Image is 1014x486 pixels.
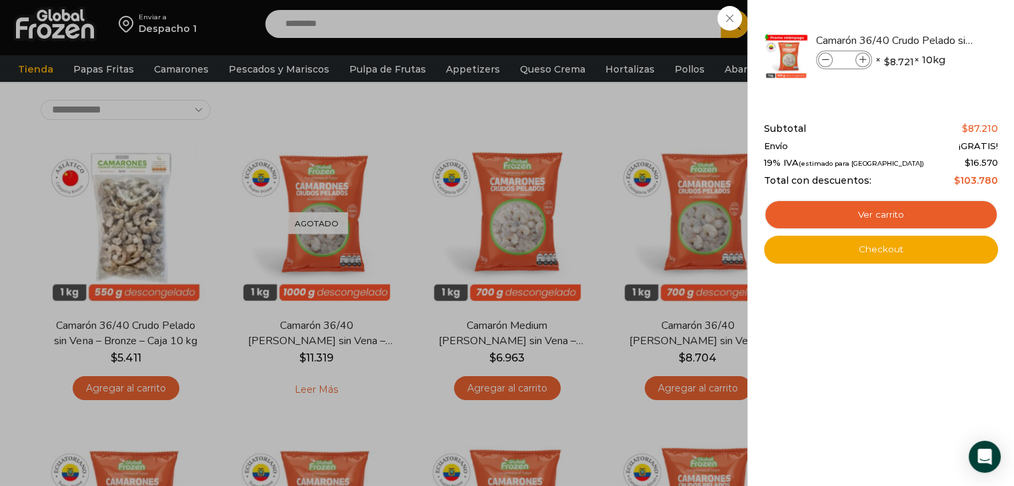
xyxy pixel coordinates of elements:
[884,55,890,69] span: $
[965,157,971,168] span: $
[764,200,998,230] a: Ver carrito
[962,122,998,134] bdi: 87.210
[875,51,945,69] span: × × 10kg
[954,174,960,186] span: $
[764,236,998,264] a: Checkout
[959,141,998,152] span: ¡GRATIS!
[965,157,998,168] span: 16.570
[764,158,924,168] span: 19% IVA
[969,441,1001,473] div: Open Intercom Messenger
[834,53,854,67] input: Product quantity
[884,55,914,69] bdi: 8.721
[799,160,924,167] small: (estimado para [GEOGRAPHIC_DATA])
[764,123,806,134] span: Subtotal
[954,174,998,186] bdi: 103.780
[764,175,871,186] span: Total con descuentos:
[816,33,975,48] a: Camarón 36/40 Crudo Pelado sin Vena - Gold - Caja 10 kg
[962,122,968,134] span: $
[764,141,788,152] span: Envío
